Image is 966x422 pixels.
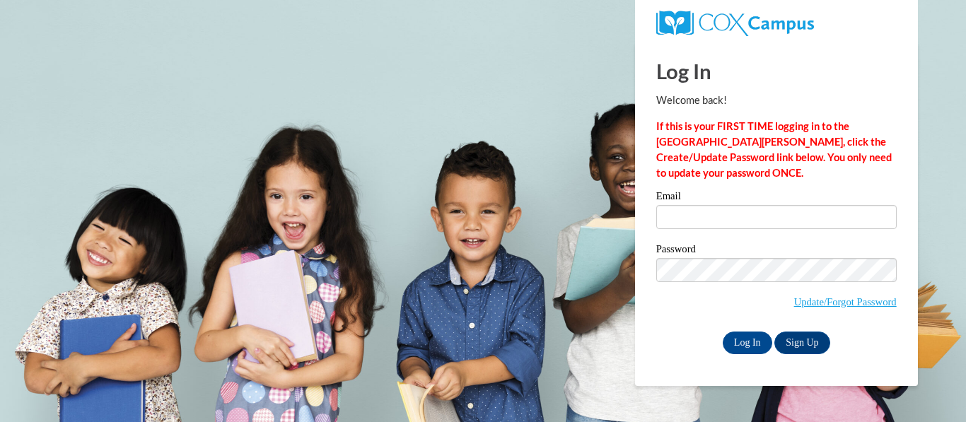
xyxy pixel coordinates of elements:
[794,296,897,307] a: Update/Forgot Password
[656,11,814,36] img: COX Campus
[656,57,897,86] h1: Log In
[656,16,814,28] a: COX Campus
[723,332,772,354] input: Log In
[656,93,897,108] p: Welcome back!
[656,244,897,258] label: Password
[774,332,830,354] a: Sign Up
[656,191,897,205] label: Email
[656,120,892,179] strong: If this is your FIRST TIME logging in to the [GEOGRAPHIC_DATA][PERSON_NAME], click the Create/Upd...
